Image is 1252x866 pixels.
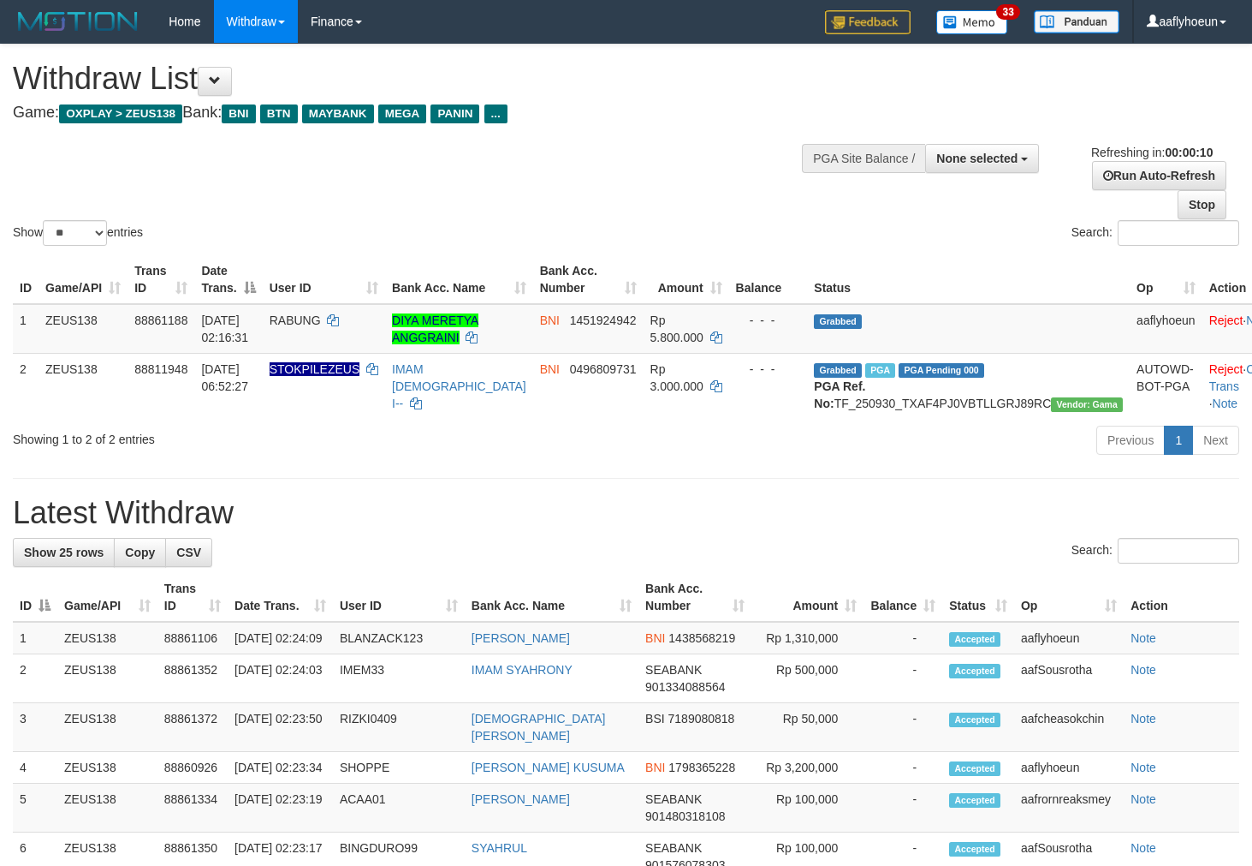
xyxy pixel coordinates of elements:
[114,538,166,567] a: Copy
[13,752,57,784] td: 4
[949,761,1000,776] span: Accepted
[736,312,801,329] div: - - -
[668,631,735,645] span: Copy 1438568219 to clipboard
[1014,573,1124,622] th: Op: activate to sort column ascending
[1164,426,1193,455] a: 1
[13,424,509,448] div: Showing 1 to 2 of 2 entries
[57,622,157,654] td: ZEUS138
[1118,220,1239,246] input: Search:
[996,4,1019,20] span: 33
[865,363,895,378] span: Marked by aafsreyleap
[157,784,228,833] td: 88861334
[157,573,228,622] th: Trans ID: activate to sort column ascending
[751,703,863,752] td: Rp 50,000
[645,792,702,806] span: SEABANK
[1165,146,1213,159] strong: 00:00:10
[263,255,385,304] th: User ID: activate to sort column ascending
[570,314,637,327] span: Copy 1451924942 to clipboard
[645,680,725,694] span: Copy 901334088564 to clipboard
[59,105,182,123] span: OXPLAY > ZEUS138
[13,304,39,354] td: 1
[157,703,228,752] td: 88861372
[1071,220,1239,246] label: Search:
[13,9,143,34] img: MOTION_logo.png
[125,546,155,559] span: Copy
[1034,10,1119,33] img: panduan.png
[333,622,465,654] td: BLANZACK123
[13,220,143,246] label: Show entries
[863,784,942,833] td: -
[540,314,560,327] span: BNI
[570,362,637,376] span: Copy 0496809731 to clipboard
[57,573,157,622] th: Game/API: activate to sort column ascending
[650,314,703,344] span: Rp 5.800.000
[260,105,298,123] span: BTN
[472,841,527,855] a: SYAHRUL
[134,362,187,376] span: 88811948
[1192,426,1239,455] a: Next
[13,703,57,752] td: 3
[645,841,702,855] span: SEABANK
[807,255,1130,304] th: Status
[1071,538,1239,564] label: Search:
[333,573,465,622] th: User ID: activate to sort column ascending
[751,784,863,833] td: Rp 100,000
[392,362,526,410] a: IMAM [DEMOGRAPHIC_DATA] I--
[936,152,1018,165] span: None selected
[802,144,925,173] div: PGA Site Balance /
[228,573,333,622] th: Date Trans.: activate to sort column ascending
[270,362,360,376] span: Nama rekening ada tanda titik/strip, harap diedit
[333,654,465,703] td: IMEM33
[1209,314,1243,327] a: Reject
[668,761,735,774] span: Copy 1798365228 to clipboard
[57,784,157,833] td: ZEUS138
[13,538,115,567] a: Show 25 rows
[1130,304,1202,354] td: aaflyhoeun
[39,255,128,304] th: Game/API: activate to sort column ascending
[472,761,625,774] a: [PERSON_NAME] KUSUMA
[1130,663,1156,677] a: Note
[1130,761,1156,774] a: Note
[814,379,865,410] b: PGA Ref. No:
[1130,841,1156,855] a: Note
[645,631,665,645] span: BNI
[128,255,194,304] th: Trans ID: activate to sort column ascending
[472,712,606,743] a: [DEMOGRAPHIC_DATA][PERSON_NAME]
[863,654,942,703] td: -
[650,362,703,393] span: Rp 3.000.000
[1124,573,1239,622] th: Action
[899,363,984,378] span: PGA Pending
[201,314,248,344] span: [DATE] 02:16:31
[57,703,157,752] td: ZEUS138
[201,362,248,393] span: [DATE] 06:52:27
[751,654,863,703] td: Rp 500,000
[863,573,942,622] th: Balance: activate to sort column ascending
[13,105,817,122] h4: Game: Bank:
[1014,622,1124,654] td: aaflyhoeun
[533,255,644,304] th: Bank Acc. Number: activate to sort column ascending
[378,105,427,123] span: MEGA
[1014,703,1124,752] td: aafcheasokchin
[925,144,1039,173] button: None selected
[333,703,465,752] td: RIZKI0409
[1213,397,1238,410] a: Note
[949,664,1000,678] span: Accepted
[1130,353,1202,419] td: AUTOWD-BOT-PGA
[13,573,57,622] th: ID: activate to sort column descending
[863,622,942,654] td: -
[270,314,321,327] span: RABUNG
[157,654,228,703] td: 88861352
[24,546,104,559] span: Show 25 rows
[1092,161,1226,190] a: Run Auto-Refresh
[165,538,212,567] a: CSV
[1178,190,1226,219] a: Stop
[751,573,863,622] th: Amount: activate to sort column ascending
[392,314,478,344] a: DIYA MERETYA ANGGRAINI
[472,663,573,677] a: IMAM SYAHRONY
[228,703,333,752] td: [DATE] 02:23:50
[333,752,465,784] td: SHOPPE
[13,784,57,833] td: 5
[222,105,255,123] span: BNI
[157,622,228,654] td: 88861106
[385,255,533,304] th: Bank Acc. Name: activate to sort column ascending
